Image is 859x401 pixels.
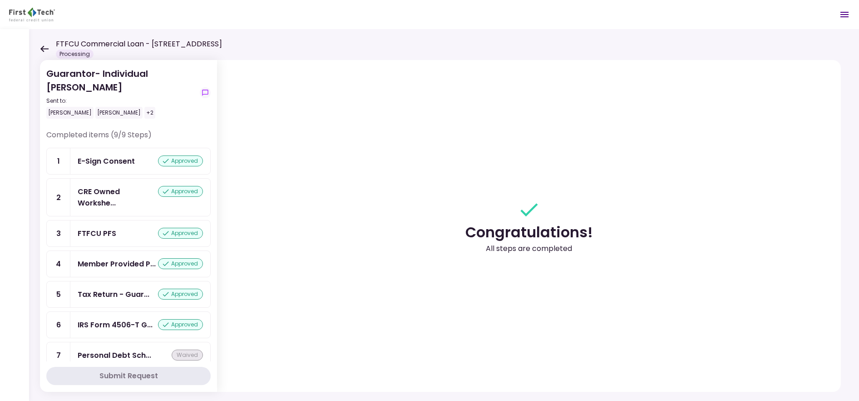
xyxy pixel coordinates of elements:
[46,251,211,277] a: 4Member Provided PFSapproved
[78,186,158,209] div: CRE Owned Worksheet
[78,289,149,300] div: Tax Return - Guarantor
[158,258,203,269] div: approved
[46,342,211,369] a: 7Personal Debt Schedulewaived
[46,67,196,119] div: Guarantor- Individual [PERSON_NAME]
[158,228,203,239] div: approved
[47,281,70,307] div: 5
[47,179,70,216] div: 2
[95,107,143,119] div: [PERSON_NAME]
[78,228,116,239] div: FTFCU PFS
[47,342,70,368] div: 7
[99,371,158,381] div: Submit Request
[46,178,211,216] a: 2CRE Owned Worksheetapproved
[46,220,211,247] a: 3FTFCU PFSapproved
[172,350,203,361] div: waived
[9,8,55,21] img: Partner icon
[47,312,70,338] div: 6
[47,148,70,174] div: 1
[158,186,203,197] div: approved
[78,258,156,270] div: Member Provided PFS
[144,107,155,119] div: +2
[78,155,135,167] div: E-Sign Consent
[158,289,203,300] div: approved
[465,221,593,243] div: Congratulations!
[834,4,855,25] button: Open menu
[486,243,572,254] div: All steps are completed
[158,155,203,166] div: approved
[46,311,211,338] a: 6IRS Form 4506-T Guarantorapproved
[47,221,70,246] div: 3
[158,319,203,330] div: approved
[78,319,153,331] div: IRS Form 4506-T Guarantor
[56,50,94,59] div: Processing
[56,39,222,50] h1: FTFCU Commercial Loan - [STREET_ADDRESS]
[47,251,70,277] div: 4
[46,367,211,385] button: Submit Request
[46,97,196,105] div: Sent to:
[78,350,151,361] div: Personal Debt Schedule
[46,281,211,308] a: 5Tax Return - Guarantorapproved
[46,130,211,148] div: Completed items (9/9 Steps)
[200,87,211,98] button: show-messages
[46,148,211,175] a: 1E-Sign Consentapproved
[46,107,94,119] div: [PERSON_NAME]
